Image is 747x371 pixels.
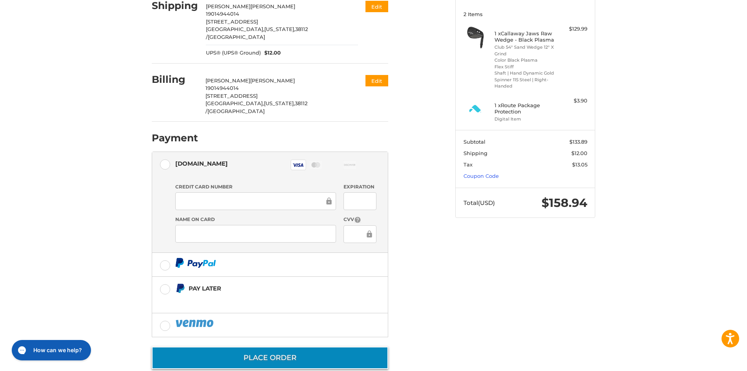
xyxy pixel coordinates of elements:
span: [GEOGRAPHIC_DATA], [206,26,264,32]
img: Pay Later icon [175,283,185,293]
span: 19014944014 [205,85,239,91]
h2: Billing [152,73,198,86]
span: Total (USD) [463,199,495,207]
div: [DOMAIN_NAME] [175,157,228,170]
span: $12.00 [261,49,281,57]
li: Club 54° Sand Wedge 12° X Grind [494,44,554,57]
span: [PERSON_NAME] [251,3,295,9]
div: $129.99 [556,25,587,33]
div: $3.90 [556,97,587,105]
label: Credit Card Number [175,183,336,190]
li: Color Black Plasma [494,57,554,64]
h2: Payment [152,132,198,144]
span: [US_STATE], [264,26,295,32]
h3: 2 Items [463,11,587,17]
span: $158.94 [542,196,587,210]
span: Subtotal [463,139,485,145]
label: Name on Card [175,216,336,223]
iframe: Gorgias live chat messenger [8,337,93,363]
span: [PERSON_NAME] [206,3,251,9]
a: Coupon Code [463,173,499,179]
button: Edit [365,75,388,86]
button: Edit [365,1,388,12]
span: [GEOGRAPHIC_DATA], [205,100,264,106]
span: [PERSON_NAME] [250,77,295,84]
button: Place Order [152,347,388,369]
span: $13.05 [572,161,587,168]
label: CVV [344,216,376,223]
span: 38112 / [206,26,308,40]
iframe: PayPal Message 1 [175,296,339,303]
span: Tax [463,161,473,168]
span: [US_STATE], [264,100,295,106]
span: [PERSON_NAME] [205,77,250,84]
span: [GEOGRAPHIC_DATA] [207,108,265,114]
img: PayPal icon [175,258,216,268]
span: [GEOGRAPHIC_DATA] [208,34,265,40]
li: Flex Stiff [494,64,554,70]
h4: 1 x Route Package Protection [494,102,554,115]
span: UPS® (UPS® Ground) [206,49,261,57]
label: Expiration [344,183,376,190]
img: PayPal icon [175,318,215,328]
li: Shaft | Hand Dynamic Gold Spinner 115 Steel | Right-Handed [494,70,554,90]
span: 38112 / [205,100,307,114]
div: Pay Later [189,282,339,295]
span: Shipping [463,150,487,156]
h4: 1 x Callaway Jaws Raw Wedge - Black Plasma [494,30,554,43]
span: [STREET_ADDRESS] [205,93,258,99]
span: [STREET_ADDRESS] [206,18,258,25]
span: $12.00 [571,150,587,156]
span: $133.89 [569,139,587,145]
li: Digital Item [494,116,554,122]
span: 19014944014 [206,11,239,17]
